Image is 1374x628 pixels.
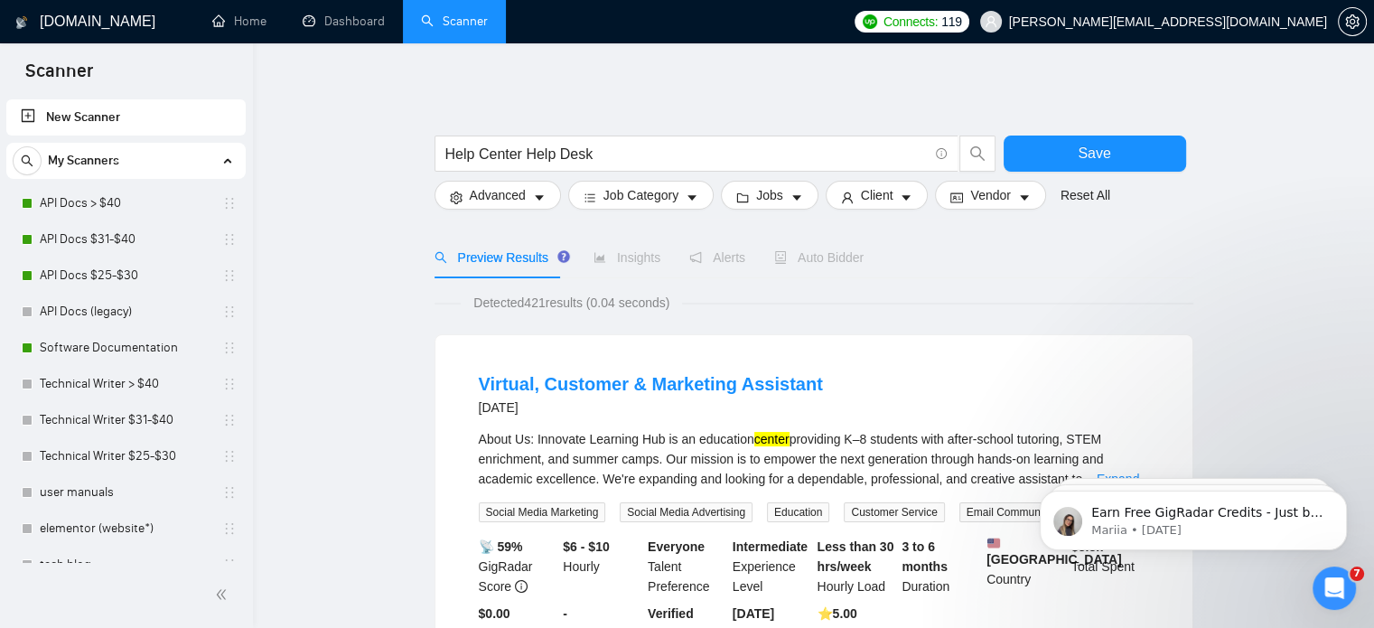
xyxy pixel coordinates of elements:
input: Search Freelance Jobs... [445,143,928,165]
button: idcardVendorcaret-down [935,181,1045,210]
span: holder [222,305,237,319]
span: 7 [1350,567,1364,581]
span: search [435,251,447,264]
span: user [841,191,854,204]
span: robot [774,251,787,264]
a: setting [1338,14,1367,29]
a: searchScanner [421,14,488,29]
span: Email Communication [959,502,1080,522]
span: Alerts [689,250,745,265]
a: API Docs (legacy) [40,294,211,330]
div: Hourly [559,537,644,596]
a: tech blog [40,547,211,583]
b: [GEOGRAPHIC_DATA] [986,537,1122,567]
span: holder [222,268,237,283]
span: Customer Service [844,502,944,522]
b: Everyone [648,539,705,554]
span: Education [767,502,829,522]
button: folderJobscaret-down [721,181,818,210]
a: Technical Writer $31-$40 [40,402,211,438]
b: ⭐️ 5.00 [818,606,857,621]
span: info-circle [515,580,528,593]
span: caret-down [1018,191,1031,204]
b: 📡 59% [479,539,523,554]
span: Advanced [470,185,526,205]
span: holder [222,341,237,355]
span: Save [1078,142,1110,164]
b: [DATE] [733,606,774,621]
span: caret-down [533,191,546,204]
span: holder [222,413,237,427]
span: holder [222,449,237,464]
mark: center [754,432,790,446]
span: Job Category [603,185,678,205]
iframe: Intercom notifications message [1013,453,1374,579]
a: API Docs $25-$30 [40,258,211,294]
span: double-left [215,586,233,604]
div: Duration [898,537,983,596]
span: holder [222,196,237,211]
b: 3 to 6 months [902,539,948,574]
span: Vendor [970,185,1010,205]
img: 🇺🇸 [987,537,1000,549]
a: homeHome [212,14,266,29]
b: Verified [648,606,694,621]
span: Preview Results [435,250,565,265]
button: settingAdvancedcaret-down [435,181,561,210]
li: New Scanner [6,99,246,136]
b: $6 - $10 [563,539,609,554]
span: My Scanners [48,143,119,179]
button: barsJob Categorycaret-down [568,181,714,210]
span: folder [736,191,749,204]
span: caret-down [900,191,912,204]
span: Auto Bidder [774,250,864,265]
div: Country [983,537,1068,596]
a: Technical Writer > $40 [40,366,211,402]
div: Talent Preference [644,537,729,596]
span: Jobs [756,185,783,205]
span: caret-down [790,191,803,204]
button: userClientcaret-down [826,181,929,210]
span: user [985,15,997,28]
div: [DATE] [479,397,823,418]
a: API Docs > $40 [40,185,211,221]
button: Save [1004,136,1186,172]
a: elementor (website*) [40,511,211,547]
a: dashboardDashboard [303,14,385,29]
button: search [959,136,995,172]
a: Technical Writer $25-$30 [40,438,211,474]
iframe: Intercom live chat [1313,567,1356,610]
span: info-circle [936,148,948,160]
a: Reset All [1061,185,1110,205]
span: Connects: [883,12,938,32]
span: area-chart [594,251,606,264]
div: Experience Level [729,537,814,596]
div: About Us: Innovate Learning Hub is an education providing K–8 students with after-school tutoring... [479,429,1149,489]
span: holder [222,521,237,536]
span: Social Media Advertising [620,502,752,522]
span: Insights [594,250,660,265]
span: Social Media Marketing [479,502,606,522]
span: holder [222,558,237,572]
div: Tooltip anchor [556,248,572,265]
button: search [13,146,42,175]
b: Less than 30 hrs/week [818,539,894,574]
img: logo [15,8,28,37]
img: upwork-logo.png [863,14,877,29]
span: 119 [941,12,961,32]
span: setting [1339,14,1366,29]
b: Intermediate [733,539,808,554]
span: bars [584,191,596,204]
span: search [14,155,41,167]
a: user manuals [40,474,211,511]
span: Client [861,185,893,205]
span: holder [222,485,237,500]
button: setting [1338,7,1367,36]
span: holder [222,232,237,247]
a: New Scanner [21,99,231,136]
span: notification [689,251,702,264]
